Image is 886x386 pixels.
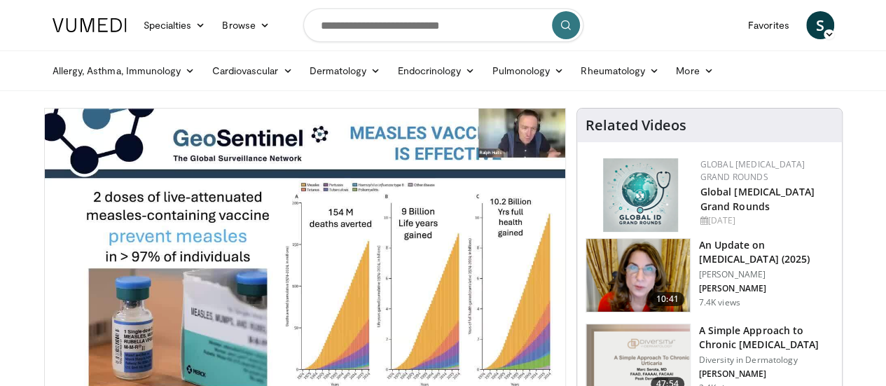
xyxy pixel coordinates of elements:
h3: A Simple Approach to Chronic [MEDICAL_DATA] [699,324,833,352]
span: 10:41 [651,292,684,306]
a: 10:41 An Update on [MEDICAL_DATA] (2025) [PERSON_NAME] [PERSON_NAME] 7.4K views [586,238,833,312]
p: [PERSON_NAME] [699,368,833,380]
p: 7.4K views [699,297,740,308]
a: Allergy, Asthma, Immunology [44,57,204,85]
a: Browse [214,11,278,39]
h4: Related Videos [586,117,686,134]
a: Endocrinology [389,57,483,85]
a: More [667,57,721,85]
a: Rheumatology [572,57,667,85]
a: S [806,11,834,39]
a: Specialties [135,11,214,39]
img: 48af3e72-e66e-47da-b79f-f02e7cc46b9b.png.150x105_q85_crop-smart_upscale.png [586,239,690,312]
p: [PERSON_NAME] [699,269,833,280]
p: [PERSON_NAME] [699,283,833,294]
img: VuMedi Logo [53,18,127,32]
a: Pulmonology [483,57,572,85]
p: Diversity in Dermatology [699,354,833,366]
h3: An Update on [MEDICAL_DATA] (2025) [699,238,833,266]
a: Dermatology [301,57,389,85]
img: e456a1d5-25c5-46f9-913a-7a343587d2a7.png.150x105_q85_autocrop_double_scale_upscale_version-0.2.png [603,158,678,232]
a: Cardiovascular [203,57,300,85]
div: [DATE] [700,214,831,227]
a: Global [MEDICAL_DATA] Grand Rounds [700,158,805,183]
a: Global [MEDICAL_DATA] Grand Rounds [700,185,815,213]
input: Search topics, interventions [303,8,583,42]
a: Favorites [740,11,798,39]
